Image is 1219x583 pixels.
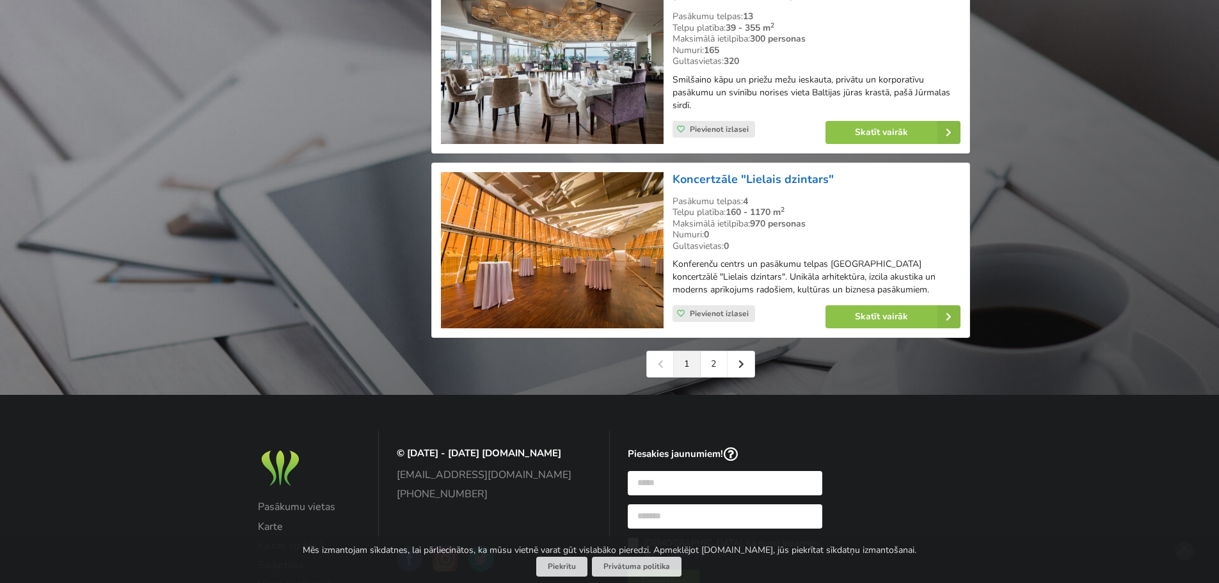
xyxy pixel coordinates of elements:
[673,241,960,252] div: Gultasvietas:
[673,258,960,296] p: Konferenču centrs un pasākumu telpas [GEOGRAPHIC_DATA] koncertzālē "Lielais dzintars". Unikāla ar...
[724,240,729,252] strong: 0
[536,557,587,577] button: Piekrītu
[690,308,749,319] span: Pievienot izlasei
[441,172,663,329] img: Koncertzāle | Liepāja | Koncertzāle "Lielais dzintars"
[781,205,785,214] sup: 2
[825,121,960,144] a: Skatīt vairāk
[690,124,749,134] span: Pievienot izlasei
[673,11,960,22] div: Pasākumu telpas:
[673,22,960,34] div: Telpu platība:
[724,55,739,67] strong: 320
[701,351,728,377] a: 2
[673,45,960,56] div: Numuri:
[726,206,785,218] strong: 160 - 1170 m
[397,447,592,459] p: © [DATE] - [DATE] [DOMAIN_NAME]
[673,74,960,112] p: Smilšaino kāpu un priežu mežu ieskauta, privātu un korporatīvu pasākumu un svinību norises vieta ...
[726,22,774,34] strong: 39 - 355 m
[397,488,592,500] a: [PHONE_NUMBER]
[258,501,361,513] a: Pasākumu vietas
[750,33,806,45] strong: 300 personas
[770,20,774,30] sup: 2
[673,218,960,230] div: Maksimālā ietilpība:
[628,447,823,462] p: Piesakies jaunumiem!
[673,196,960,207] div: Pasākumu telpas:
[825,305,960,328] a: Skatīt vairāk
[673,207,960,218] div: Telpu platība:
[673,172,834,187] a: Koncertzāle "Lielais dzintars"
[592,557,681,577] a: Privātuma politika
[673,33,960,45] div: Maksimālā ietilpība:
[674,351,701,377] a: 1
[397,469,592,481] a: [EMAIL_ADDRESS][DOMAIN_NAME]
[750,218,806,230] strong: 970 personas
[258,521,361,532] a: Karte
[673,229,960,241] div: Numuri:
[704,44,719,56] strong: 165
[743,195,748,207] strong: 4
[673,56,960,67] div: Gultasvietas:
[743,10,753,22] strong: 13
[258,447,303,489] img: Baltic Meeting Rooms
[704,228,709,241] strong: 0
